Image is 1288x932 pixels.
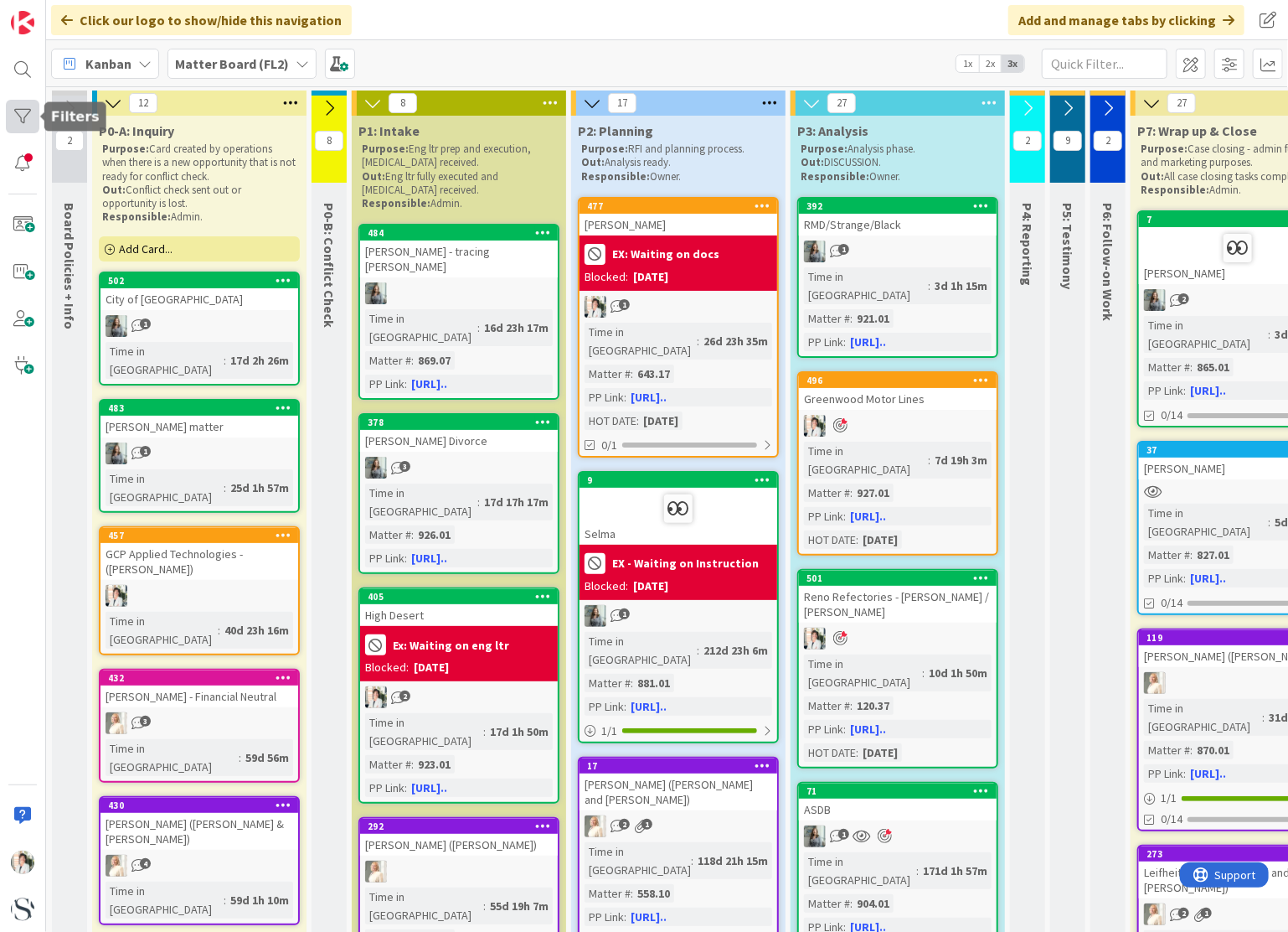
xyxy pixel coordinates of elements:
span: 2 [1178,293,1189,304]
div: KT [100,585,298,607]
div: 432 [100,671,298,686]
span: : [850,696,853,715]
div: 405 [368,591,558,603]
span: 17 [608,93,636,113]
span: 3x [1002,55,1024,72]
img: KT [365,686,387,708]
strong: Purpose: [362,142,409,156]
a: [URL].. [411,551,447,566]
div: 10d 1h 50m [925,664,992,682]
div: 16d 23h 17m [480,318,553,337]
strong: Out: [801,155,824,169]
div: LG [100,443,298,464]
span: : [404,375,407,393]
div: 502 [108,275,298,287]
div: Matter # [1144,358,1190,376]
div: Time in [GEOGRAPHIC_DATA] [804,442,928,479]
p: Eng ltr fully executed and [MEDICAL_DATA] received. [362,170,556,198]
span: 0/14 [1161,406,1182,424]
strong: Out: [1141,169,1164,184]
p: Admin. [102,210,296,224]
p: Analysis ready. [581,156,775,169]
strong: Purpose: [801,142,848,156]
span: Support [35,3,76,23]
div: Time in [GEOGRAPHIC_DATA] [585,632,697,669]
img: KT [804,628,826,650]
div: 9 [580,473,777,488]
div: 392 [799,199,997,214]
a: [URL].. [631,390,667,405]
span: : [624,697,626,716]
img: KT [106,585,127,607]
div: Blocked: [585,268,628,286]
img: KS [1144,904,1166,925]
div: 496 [806,375,997,386]
span: P7: Wrap up & Close [1137,122,1257,139]
div: 71ASDB [799,784,997,821]
div: [PERSON_NAME] matter [100,416,298,438]
span: : [843,333,846,351]
div: 17[PERSON_NAME] ([PERSON_NAME] and [PERSON_NAME]) [580,759,777,810]
span: 12 [129,93,157,113]
p: Card created by operations when there is a new opportunity that is not ready for conflict check. [102,142,296,184]
a: [URL].. [631,909,667,924]
img: LG [365,282,387,304]
p: RFI and planning process. [581,142,775,156]
span: : [477,318,480,337]
img: LG [804,826,826,847]
div: 9Selma [580,473,777,545]
div: 457 [108,530,298,541]
div: Matter # [585,365,631,383]
strong: Responsible: [362,196,430,210]
div: LG [100,315,298,337]
div: 477 [580,199,777,214]
div: PP Link [365,375,404,393]
span: : [631,674,633,692]
img: KS [585,815,606,837]
div: 430[PERSON_NAME] ([PERSON_NAME] & [PERSON_NAME]) [100,798,298,850]
span: : [843,720,846,738]
span: : [1183,381,1186,400]
img: LG [585,605,606,627]
b: Ex: Waiting on eng ltr [393,639,509,651]
span: 2 [1013,131,1042,151]
span: : [1262,708,1265,727]
div: Matter # [365,351,411,370]
div: 484 [360,225,558,241]
div: Reno Refectories - [PERSON_NAME] / [PERSON_NAME] [799,586,997,623]
div: KS [360,861,558,883]
div: [DATE] [633,577,668,595]
div: 477 [587,200,777,212]
div: Time in [GEOGRAPHIC_DATA] [1144,316,1268,353]
div: [PERSON_NAME] Divorce [360,430,558,452]
div: 865.01 [1193,358,1234,376]
img: Visit kanbanzone.com [11,11,34,34]
span: 1 [619,608,630,619]
span: 1 [838,244,849,255]
div: Time in [GEOGRAPHIC_DATA] [106,612,218,649]
a: [URL].. [411,780,447,795]
div: [DATE] [633,268,668,286]
span: : [411,351,414,370]
div: 457GCP Applied Technologies - ([PERSON_NAME]) [100,528,298,580]
div: [PERSON_NAME] - Financial Neutral [100,686,298,707]
div: 496Greenwood Motor Lines [799,373,997,410]
span: 8 [315,131,343,151]
div: 120.37 [853,696,894,715]
span: : [928,451,930,469]
span: Add Card... [119,241,173,256]
div: 881.01 [633,674,674,692]
a: [URL].. [850,509,886,524]
div: PP Link [1144,569,1183,588]
div: 502City of [GEOGRAPHIC_DATA] [100,273,298,310]
span: P0-B: Conflict Check [321,203,337,328]
div: RMD/Strange/Black [799,214,997,236]
span: 2 [1094,131,1122,151]
span: 27 [827,93,856,113]
strong: Purpose: [1141,142,1188,156]
span: 3 [399,461,410,472]
span: : [1268,513,1270,531]
div: PP Link [365,549,404,567]
div: 483 [100,401,298,416]
strong: Responsible: [1141,183,1209,197]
